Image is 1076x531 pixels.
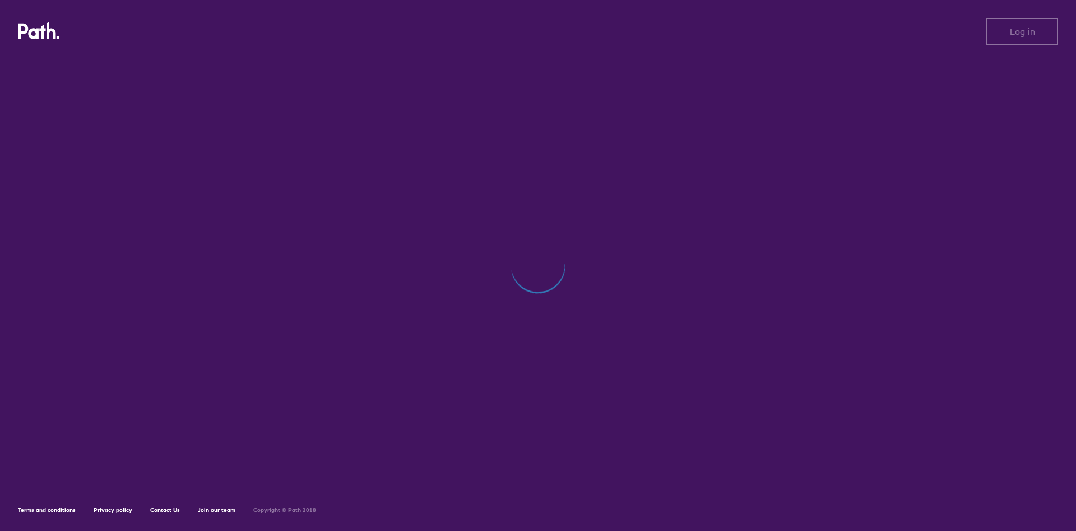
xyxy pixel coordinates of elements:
[253,507,316,514] h6: Copyright © Path 2018
[986,18,1058,45] button: Log in
[94,506,132,514] a: Privacy policy
[198,506,235,514] a: Join our team
[1010,26,1035,36] span: Log in
[18,506,76,514] a: Terms and conditions
[150,506,180,514] a: Contact Us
